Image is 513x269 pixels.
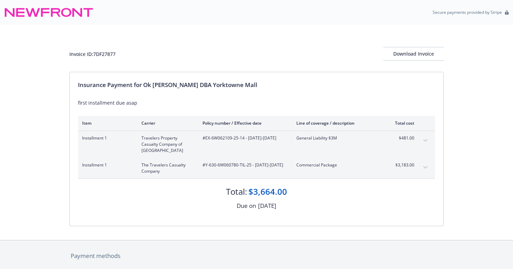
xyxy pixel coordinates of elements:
div: $3,664.00 [248,186,287,198]
span: $3,183.00 [388,162,414,168]
span: General Liability $3M [296,135,377,141]
span: Installment 1 [82,162,130,168]
span: #EX-6W062109-25-14 - [DATE]-[DATE] [203,135,285,141]
div: Insurance Payment for Ok [PERSON_NAME] DBA Yorktowne Mall [78,80,435,89]
span: $481.00 [388,135,414,141]
span: Commercial Package [296,162,377,168]
div: first installment due asap [78,99,435,106]
span: The Travelers Casualty Company [141,162,191,174]
button: expand content [420,135,431,146]
div: Payment methods [71,251,442,260]
div: Total: [226,186,247,198]
div: Invoice ID: 7DF27877 [69,50,116,58]
span: Travelers Property Casualty Company of [GEOGRAPHIC_DATA] [141,135,191,154]
div: Installment 1The Travelers Casualty Company#Y-630-6W060780-TIL-25 - [DATE]-[DATE]Commercial Packa... [78,158,435,179]
div: Policy number / Effective date [203,120,285,126]
button: Download Invoice [383,47,444,61]
span: Installment 1 [82,135,130,141]
div: Total cost [388,120,414,126]
div: Installment 1Travelers Property Casualty Company of [GEOGRAPHIC_DATA]#EX-6W062109-25-14 - [DATE]-... [78,131,435,158]
div: Download Invoice [383,47,444,60]
span: #Y-630-6W060780-TIL-25 - [DATE]-[DATE] [203,162,285,168]
div: Item [82,120,130,126]
button: expand content [420,162,431,173]
div: Carrier [141,120,191,126]
p: Secure payments provided by Stripe [433,9,502,15]
div: [DATE] [258,201,276,210]
div: Line of coverage / description [296,120,377,126]
div: Due on [237,201,256,210]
